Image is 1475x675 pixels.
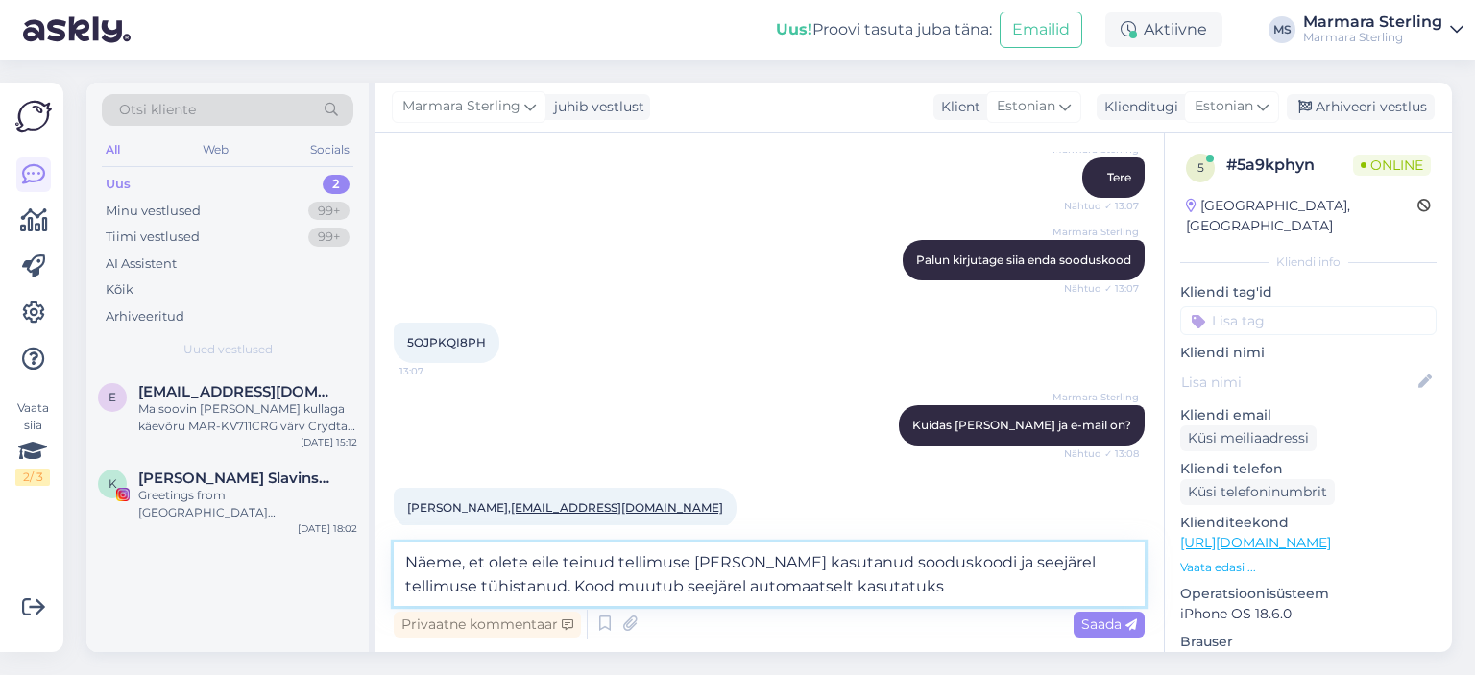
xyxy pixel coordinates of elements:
input: Lisa tag [1180,306,1437,335]
p: Klienditeekond [1180,513,1437,533]
div: Ma soovin [PERSON_NAME] kullaga käevõru MAR-KV711CRG värv Crydtal. Kuid ma [PERSON_NAME] tööl ja ... [138,400,357,435]
div: [DATE] 15:12 [301,435,357,449]
div: MS [1269,16,1295,43]
div: Aktiivne [1105,12,1222,47]
button: Emailid [1000,12,1082,48]
div: Marmara Sterling [1303,14,1442,30]
div: Privaatne kommentaar [394,612,581,638]
a: [EMAIL_ADDRESS][DOMAIN_NAME] [511,500,723,515]
div: AI Assistent [106,254,177,274]
p: Kliendi nimi [1180,343,1437,363]
span: Palun kirjutage siia enda sooduskood [916,253,1131,267]
img: Askly Logo [15,98,52,134]
span: eevakook@hotmail.ee [138,383,338,400]
p: Kliendi telefon [1180,459,1437,479]
div: Greetings from [GEOGRAPHIC_DATA] [PERSON_NAME] (from [GEOGRAPHIC_DATA]🇱🇹). I was thinking… I woul... [138,487,357,521]
textarea: Näeme, et olete eile teinud tellimuse [PERSON_NAME] kasutanud sooduskoodi ja seejärel tellimuse t... [394,542,1145,606]
div: Küsi meiliaadressi [1180,425,1317,451]
div: Marmara Sterling [1303,30,1442,45]
div: Arhiveeritud [106,307,184,326]
div: 2 / 3 [15,469,50,486]
div: 2 [323,175,350,194]
span: Nähtud ✓ 13:07 [1064,281,1139,296]
span: Marmara Sterling [402,96,520,117]
div: All [102,137,124,162]
div: [DATE] 18:02 [298,521,357,536]
p: Brauser [1180,632,1437,652]
span: 13:07 [399,364,472,378]
div: Socials [306,137,353,162]
span: Saada [1081,615,1137,633]
p: Operatsioonisüsteem [1180,584,1437,604]
div: Proovi tasuta juba täna: [776,18,992,41]
div: Vaata siia [15,399,50,486]
div: 99+ [308,202,350,221]
span: Tere [1107,170,1131,184]
span: Online [1353,155,1431,176]
span: Estonian [1195,96,1253,117]
span: K [109,476,117,491]
span: Uued vestlused [183,341,273,358]
span: e [109,390,116,404]
div: Arhiveeri vestlus [1287,94,1435,120]
span: [PERSON_NAME], [407,500,723,515]
span: Estonian [997,96,1055,117]
div: Web [199,137,232,162]
span: 5 [1197,160,1204,175]
a: Marmara SterlingMarmara Sterling [1303,14,1463,45]
div: Küsi telefoninumbrit [1180,479,1335,505]
div: juhib vestlust [546,97,644,117]
span: 5OJPKQI8PH [407,335,486,350]
div: Klient [933,97,980,117]
div: 99+ [308,228,350,247]
p: Vaata edasi ... [1180,559,1437,576]
div: # 5a9kphyn [1226,154,1353,177]
span: Otsi kliente [119,100,196,120]
a: [URL][DOMAIN_NAME] [1180,534,1331,551]
div: Uus [106,175,131,194]
p: iPhone OS 18.6.0 [1180,604,1437,624]
div: [GEOGRAPHIC_DATA], [GEOGRAPHIC_DATA] [1186,196,1417,236]
span: Kuidas [PERSON_NAME] ja e-mail on? [912,418,1131,432]
span: Karolina Kriukelytė Slavinskienė [138,470,338,487]
div: Kõik [106,280,133,300]
span: Marmara Sterling [1052,390,1139,404]
input: Lisa nimi [1181,372,1415,393]
p: Kliendi email [1180,405,1437,425]
p: Kliendi tag'id [1180,282,1437,302]
div: Klienditugi [1097,97,1178,117]
span: Marmara Sterling [1052,225,1139,239]
div: Minu vestlused [106,202,201,221]
span: Nähtud ✓ 13:08 [1064,446,1139,461]
b: Uus! [776,20,812,38]
div: Tiimi vestlused [106,228,200,247]
span: Nähtud ✓ 13:07 [1064,199,1139,213]
div: Kliendi info [1180,253,1437,271]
